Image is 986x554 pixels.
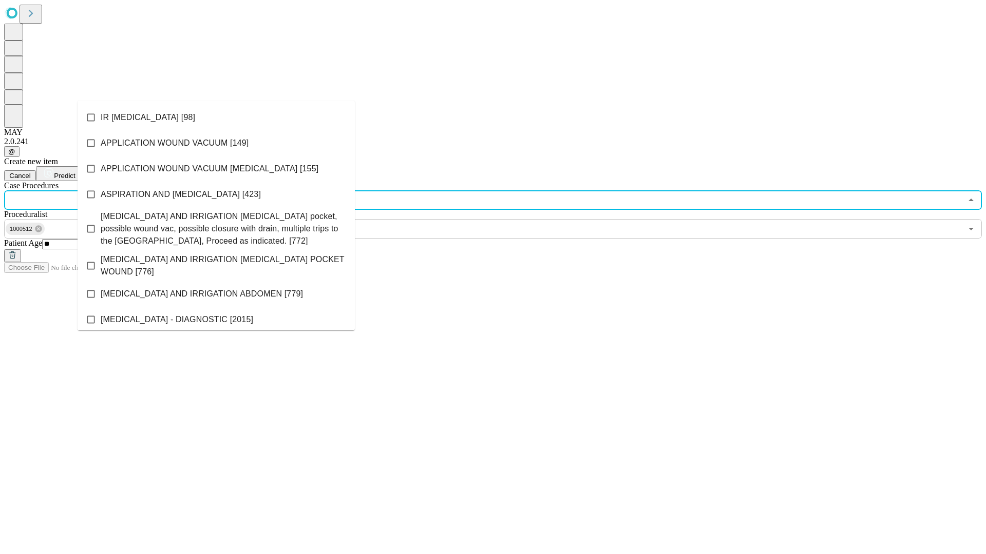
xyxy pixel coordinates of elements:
span: Predict [54,172,75,180]
span: Cancel [9,172,31,180]
span: @ [8,148,15,155]
button: Cancel [4,170,36,181]
span: IR [MEDICAL_DATA] [98] [101,111,195,124]
span: [MEDICAL_DATA] - DIAGNOSTIC [2015] [101,313,253,326]
span: Create new item [4,157,58,166]
button: Close [964,193,978,207]
span: 1000512 [6,223,36,235]
span: APPLICATION WOUND VACUUM [149] [101,137,249,149]
button: Predict [36,166,83,181]
div: MAY [4,128,982,137]
button: Open [964,222,978,236]
span: Patient Age [4,239,42,247]
span: Proceduralist [4,210,47,219]
span: APPLICATION WOUND VACUUM [MEDICAL_DATA] [155] [101,163,318,175]
span: [MEDICAL_DATA] AND IRRIGATION [MEDICAL_DATA] pocket, possible wound vac, possible closure with dr... [101,210,347,247]
span: [MEDICAL_DATA] AND IRRIGATION ABDOMEN [779] [101,288,303,300]
span: Scheduled Procedure [4,181,59,190]
div: 2.0.241 [4,137,982,146]
span: [MEDICAL_DATA] AND IRRIGATION [MEDICAL_DATA] POCKET WOUND [776] [101,253,347,278]
div: 1000512 [6,223,45,235]
button: @ [4,146,20,157]
span: ASPIRATION AND [MEDICAL_DATA] [423] [101,188,261,201]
